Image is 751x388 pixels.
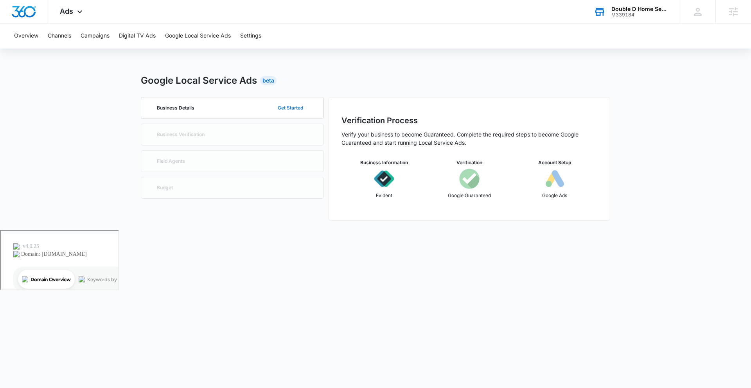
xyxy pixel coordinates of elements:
img: tab_keywords_by_traffic_grey.svg [78,45,84,52]
button: Campaigns [81,23,110,48]
div: account id [611,12,668,18]
h2: Verification Process [341,115,597,126]
div: Domain: [DOMAIN_NAME] [20,20,86,27]
div: Domain Overview [30,46,70,51]
p: Google Ads [542,192,567,199]
div: Keywords by Traffic [86,46,132,51]
img: tab_domain_overview_orange.svg [21,45,27,52]
p: Evident [376,192,392,199]
p: Google Guaranteed [448,192,491,199]
img: icon-googleAds-b.svg [544,169,565,189]
img: logo_orange.svg [13,13,19,19]
h3: Business Information [360,159,408,166]
h3: Verification [456,159,482,166]
button: Get Started [270,99,311,117]
span: Ads [60,7,73,15]
img: icon-googleGuaranteed.svg [459,169,480,189]
img: icon-evident.svg [374,169,394,189]
button: Google Local Service Ads [165,23,231,48]
img: website_grey.svg [13,20,19,27]
div: account name [611,6,668,12]
p: Verify your business to become Guaranteed. Complete the required steps to become Google Guarantee... [341,130,597,147]
div: v 4.0.25 [22,13,38,19]
h3: Account Setup [538,159,571,166]
button: Overview [14,23,38,48]
p: Business Details [157,106,194,110]
button: Digital TV Ads [119,23,156,48]
button: Channels [48,23,71,48]
button: Settings [240,23,261,48]
h2: Google Local Service Ads [141,74,257,88]
div: Beta [260,76,277,85]
a: Business DetailsGet Started [141,97,324,119]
